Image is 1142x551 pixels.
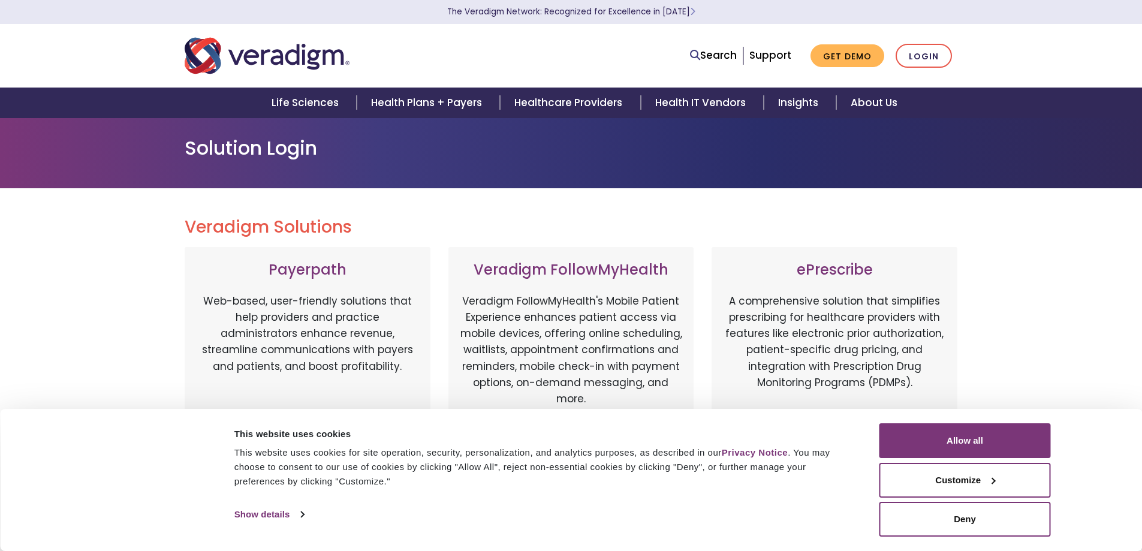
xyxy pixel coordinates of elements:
a: Healthcare Providers [500,88,640,118]
img: Veradigm logo [185,36,349,76]
span: Learn More [690,6,695,17]
h2: Veradigm Solutions [185,217,958,237]
h1: Solution Login [185,137,958,159]
h3: ePrescribe [724,261,945,279]
h3: Payerpath [197,261,418,279]
a: About Us [836,88,912,118]
a: Health Plans + Payers [357,88,500,118]
a: Insights [764,88,836,118]
a: Health IT Vendors [641,88,764,118]
button: Customize [879,463,1051,498]
a: Privacy Notice [722,447,788,457]
div: This website uses cookies for site operation, security, personalization, and analytics purposes, ... [234,445,852,489]
button: Allow all [879,423,1051,458]
a: Search [690,47,737,64]
a: Life Sciences [257,88,357,118]
button: Deny [879,502,1051,537]
a: Show details [234,505,304,523]
a: Login [896,44,952,68]
p: Web-based, user-friendly solutions that help providers and practice administrators enhance revenu... [197,293,418,419]
p: A comprehensive solution that simplifies prescribing for healthcare providers with features like ... [724,293,945,419]
h3: Veradigm FollowMyHealth [460,261,682,279]
a: Support [749,48,791,62]
div: This website uses cookies [234,427,852,441]
a: The Veradigm Network: Recognized for Excellence in [DATE]Learn More [447,6,695,17]
p: Veradigm FollowMyHealth's Mobile Patient Experience enhances patient access via mobile devices, o... [460,293,682,407]
a: Get Demo [810,44,884,68]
